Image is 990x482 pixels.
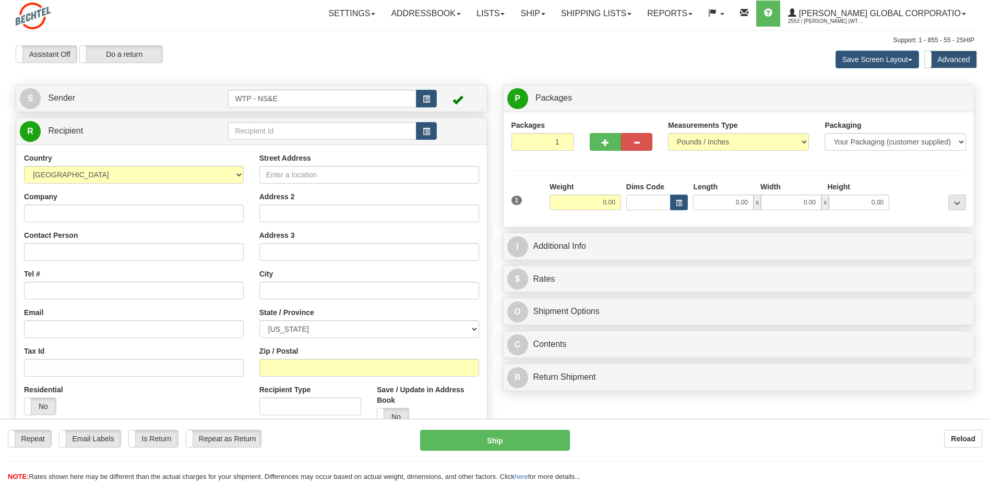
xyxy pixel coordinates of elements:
[383,1,469,27] a: Addressbook
[512,1,553,27] a: Ship
[944,430,982,448] button: Reload
[24,346,44,356] label: Tax Id
[825,120,861,130] label: Packaging
[24,191,57,202] label: Company
[507,236,528,257] span: I
[507,88,971,109] a: P Packages
[320,1,383,27] a: Settings
[507,334,971,355] a: CContents
[25,398,56,415] label: No
[20,121,205,142] a: R Recipient
[948,195,966,210] div: ...
[8,430,51,447] label: Repeat
[228,122,416,140] input: Recipient Id
[507,269,528,290] span: $
[24,307,43,318] label: Email
[20,121,41,142] span: R
[754,195,761,210] span: x
[535,93,572,102] span: Packages
[507,301,971,322] a: OShipment Options
[626,182,664,192] label: Dims Code
[511,196,522,205] span: 1
[515,473,528,480] a: here
[186,430,261,447] label: Repeat as Return
[507,367,528,388] span: R
[420,430,569,451] button: Ship
[966,188,989,294] iframe: chat widget
[16,3,51,29] img: logo2553.jpg
[8,473,29,480] span: NOTE:
[259,230,295,240] label: Address 3
[507,334,528,355] span: C
[20,88,228,109] a: S Sender
[668,120,738,130] label: Measurements Type
[507,269,971,290] a: $Rates
[80,46,162,63] label: Do a return
[796,9,961,18] span: [PERSON_NAME] Global Corporatio
[693,182,718,192] label: Length
[951,435,975,443] b: Reload
[788,16,866,27] span: 2553 / [PERSON_NAME] (WTCC) [PERSON_NAME]
[16,36,974,45] div: Support: 1 - 855 - 55 - 2SHIP
[511,120,545,130] label: Packages
[129,430,178,447] label: Is Return
[24,230,78,240] label: Contact Person
[259,153,311,163] label: Street Address
[259,166,479,184] input: Enter a location
[550,182,574,192] label: Weight
[553,1,639,27] a: Shipping lists
[760,182,781,192] label: Width
[259,307,314,318] label: State / Province
[821,195,829,210] span: x
[48,93,75,102] span: Sender
[259,346,299,356] label: Zip / Postal
[377,408,409,425] label: No
[507,367,971,388] a: RReturn Shipment
[377,384,479,405] label: Save / Update in Address Book
[259,269,273,279] label: City
[507,88,528,109] span: P
[20,88,41,109] span: S
[24,384,63,395] label: Residential
[925,51,976,68] label: Advanced
[24,269,40,279] label: Tel #
[639,1,700,27] a: Reports
[836,51,919,68] button: Save Screen Layout
[507,236,971,257] a: IAdditional Info
[780,1,974,27] a: [PERSON_NAME] Global Corporatio 2553 / [PERSON_NAME] (WTCC) [PERSON_NAME]
[507,302,528,322] span: O
[228,90,416,107] input: Sender Id
[16,46,77,63] label: Assistant Off
[259,191,295,202] label: Address 2
[827,182,850,192] label: Height
[59,430,121,447] label: Email Labels
[259,384,311,395] label: Recipient Type
[469,1,512,27] a: Lists
[24,153,52,163] label: Country
[48,126,83,135] span: Recipient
